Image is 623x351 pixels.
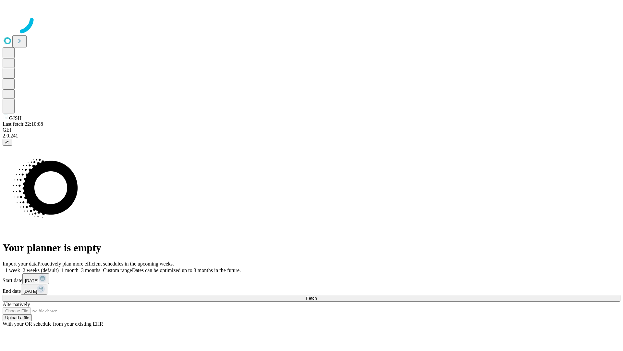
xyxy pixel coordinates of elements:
[3,321,103,327] span: With your OR schedule from your existing EHR
[3,133,620,139] div: 2.0.241
[5,140,10,145] span: @
[81,267,100,273] span: 3 months
[25,278,39,283] span: [DATE]
[132,267,241,273] span: Dates can be optimized up to 3 months in the future.
[103,267,132,273] span: Custom range
[38,261,174,266] span: Proactively plan more efficient schedules in the upcoming weeks.
[3,139,12,146] button: @
[3,295,620,302] button: Fetch
[3,261,38,266] span: Import your data
[61,267,79,273] span: 1 month
[3,273,620,284] div: Start date
[21,284,47,295] button: [DATE]
[3,127,620,133] div: GEI
[3,121,43,127] span: Last fetch: 22:10:08
[3,242,620,254] h1: Your planner is empty
[3,314,32,321] button: Upload a file
[3,302,30,307] span: Alternatively
[22,273,49,284] button: [DATE]
[9,115,21,121] span: GJSH
[306,296,317,301] span: Fetch
[5,267,20,273] span: 1 week
[23,267,59,273] span: 2 weeks (default)
[3,284,620,295] div: End date
[23,289,37,294] span: [DATE]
